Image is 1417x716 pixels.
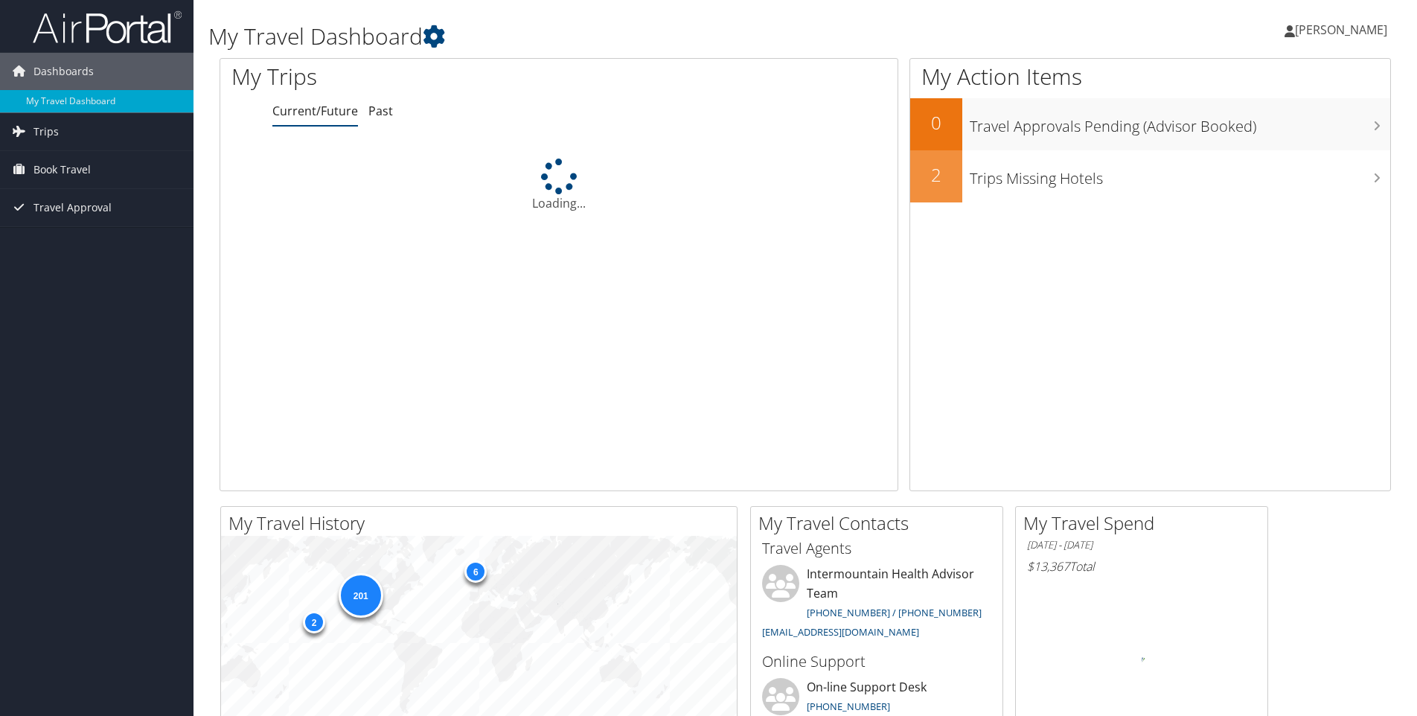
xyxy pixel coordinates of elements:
h6: Total [1027,558,1256,575]
h2: My Travel History [228,511,737,536]
h3: Travel Agents [762,538,991,559]
h6: [DATE] - [DATE] [1027,538,1256,552]
h2: 2 [910,162,962,188]
h3: Online Support [762,651,991,672]
a: [PHONE_NUMBER] / [PHONE_NUMBER] [807,606,982,619]
h3: Trips Missing Hotels [970,161,1390,189]
div: 2 [303,610,325,633]
li: Intermountain Health Advisor Team [755,565,999,645]
a: [EMAIL_ADDRESS][DOMAIN_NAME] [762,625,919,639]
a: Past [368,103,393,119]
h1: My Action Items [910,61,1390,92]
a: [PHONE_NUMBER] [807,700,890,713]
span: Trips [33,113,59,150]
span: Travel Approval [33,189,112,226]
a: Current/Future [272,103,358,119]
span: Dashboards [33,53,94,90]
h2: 0 [910,110,962,135]
a: 2Trips Missing Hotels [910,150,1390,202]
span: Book Travel [33,151,91,188]
a: 0Travel Approvals Pending (Advisor Booked) [910,98,1390,150]
img: airportal-logo.png [33,10,182,45]
h2: My Travel Spend [1023,511,1267,536]
div: Loading... [220,159,898,212]
span: $13,367 [1027,558,1069,575]
h1: My Trips [231,61,604,92]
div: 6 [464,560,487,582]
span: [PERSON_NAME] [1295,22,1387,38]
a: [PERSON_NAME] [1285,7,1402,52]
h2: My Travel Contacts [758,511,1002,536]
h1: My Travel Dashboard [208,21,1004,52]
div: 201 [338,573,383,618]
h3: Travel Approvals Pending (Advisor Booked) [970,109,1390,137]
